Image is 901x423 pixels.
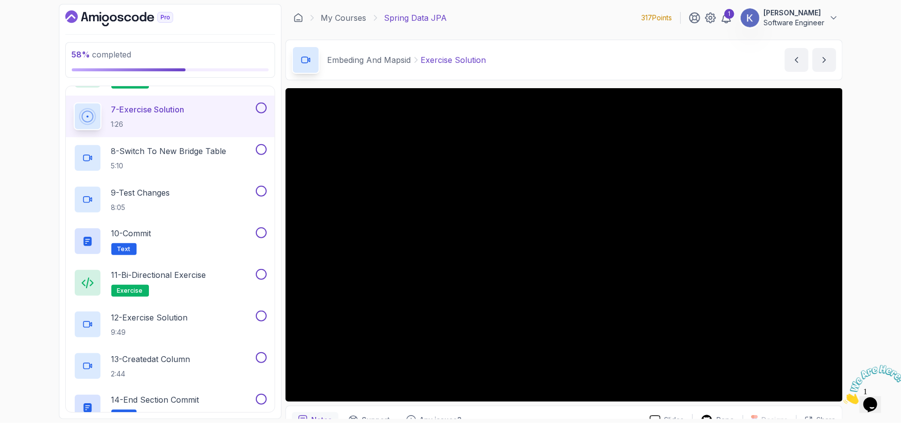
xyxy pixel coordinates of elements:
[74,227,267,255] button: 10-CommitText
[74,186,267,213] button: 9-Test Changes8:05
[642,13,672,23] p: 317 Points
[4,4,8,12] span: 1
[74,352,267,380] button: 13-Createdat Column2:44
[724,9,734,19] div: 1
[111,394,199,406] p: 14 - End Section Commit
[285,88,843,402] iframe: 6 - Exercise Solution
[117,245,131,253] span: Text
[111,227,151,239] p: 10 - Commit
[74,269,267,297] button: 11-Bi-directional Exerciseexercise
[4,4,65,43] img: Chat attention grabber
[384,12,447,24] p: Spring Data JPA
[111,269,206,281] p: 11 - Bi-directional Exercise
[840,361,901,408] iframe: chat widget
[74,103,267,130] button: 7-Exercise Solution1:26
[111,353,190,365] p: 13 - Createdat Column
[111,119,185,129] p: 1:26
[111,327,188,337] p: 9:49
[764,8,825,18] p: [PERSON_NAME]
[74,144,267,172] button: 8-Switch To New Bridge Table5:10
[111,104,185,115] p: 7 - Exercise Solution
[720,12,732,24] a: 1
[740,8,839,28] button: user profile image[PERSON_NAME]Software Engineer
[111,187,170,199] p: 9 - Test Changes
[293,13,303,23] a: Dashboard
[111,145,227,157] p: 8 - Switch To New Bridge Table
[764,18,825,28] p: Software Engineer
[74,311,267,338] button: 12-Exercise Solution9:49
[111,203,170,212] p: 8:05
[812,48,836,72] button: next content
[72,50,91,59] span: 58 %
[74,394,267,422] button: 14-End Section CommitText
[111,312,188,323] p: 12 - Exercise Solution
[785,48,808,72] button: previous content
[111,369,190,379] p: 2:44
[328,54,411,66] p: Embeding And Mapsid
[72,50,132,59] span: completed
[321,12,367,24] a: My Courses
[117,287,143,295] span: exercise
[65,10,196,26] a: Dashboard
[111,161,227,171] p: 5:10
[117,412,131,420] span: Text
[421,54,486,66] p: Exercise Solution
[741,8,759,27] img: user profile image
